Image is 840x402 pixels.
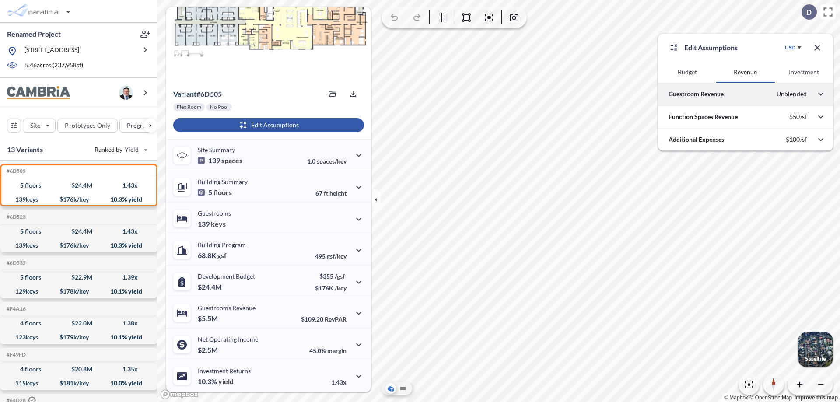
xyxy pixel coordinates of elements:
p: Function Spaces Revenue [668,112,738,121]
span: RevPAR [325,315,346,323]
p: 1.0 [307,157,346,165]
a: Improve this map [794,395,838,401]
p: $355 [315,273,346,280]
img: user logo [119,86,133,100]
p: [STREET_ADDRESS] [24,45,79,56]
p: Prototypes Only [65,121,110,130]
span: gsf/key [327,252,346,260]
p: No Pool [210,104,228,111]
button: Prototypes Only [57,119,118,133]
a: Mapbox [724,395,748,401]
p: Building Program [198,241,246,248]
p: 5.46 acres ( 237,958 sf) [25,61,83,70]
p: 10.3% [198,377,234,386]
button: Switcher ImageSatellite [798,332,833,367]
span: Variant [173,90,196,98]
a: OpenStreetMap [749,395,792,401]
span: margin [327,347,346,354]
span: /key [335,284,346,292]
button: Site [23,119,56,133]
p: 139 [198,156,242,165]
p: Development Budget [198,273,255,280]
p: 495 [315,252,346,260]
p: 139 [198,220,226,228]
p: 68.8K [198,251,227,260]
p: $100/sf [786,136,807,143]
p: $109.20 [301,315,346,323]
p: Site Summary [198,146,235,154]
p: 45.0% [309,347,346,354]
span: yield [218,377,234,386]
p: $24.4M [198,283,223,291]
p: # 6d505 [173,90,222,98]
span: Yield [125,145,139,154]
p: Guestrooms Revenue [198,304,255,311]
span: ft [324,189,328,197]
img: Switcher Image [798,332,833,367]
p: Guestrooms [198,210,231,217]
span: keys [211,220,226,228]
p: D [806,8,812,16]
p: 67 [315,189,346,197]
span: spaces [221,156,242,165]
p: $5.5M [198,314,219,323]
h5: Click to copy the code [5,306,26,312]
p: Edit Assumptions [684,42,738,53]
p: Flex Room [177,104,201,111]
p: 1.43x [331,378,346,386]
div: USD [785,44,795,51]
a: Mapbox homepage [160,389,199,399]
p: 13 Variants [7,144,43,155]
img: BrandImage [7,86,70,100]
span: /gsf [335,273,345,280]
button: Budget [658,62,716,83]
span: height [329,189,346,197]
p: Additional Expenses [668,135,724,144]
span: gsf [217,251,227,260]
p: $50/sf [789,113,807,121]
p: Building Summary [198,178,248,185]
h5: Click to copy the code [5,352,26,358]
button: Investment [775,62,833,83]
button: Aerial View [385,383,396,394]
button: Program [119,119,167,133]
p: Satellite [805,355,826,362]
p: $176K [315,284,346,292]
button: Ranked by Yield [87,143,153,157]
span: floors [213,188,232,197]
span: spaces/key [317,157,346,165]
p: $2.5M [198,346,219,354]
p: Program [127,121,151,130]
button: Edit Assumptions [173,118,364,132]
h5: Click to copy the code [5,168,26,174]
button: Revenue [716,62,774,83]
p: Investment Returns [198,367,251,374]
h5: Click to copy the code [5,260,26,266]
h5: Click to copy the code [5,214,26,220]
p: Net Operating Income [198,336,258,343]
p: Renamed Project [7,29,61,39]
p: 5 [198,188,232,197]
button: Site Plan [398,383,408,394]
p: Site [30,121,40,130]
